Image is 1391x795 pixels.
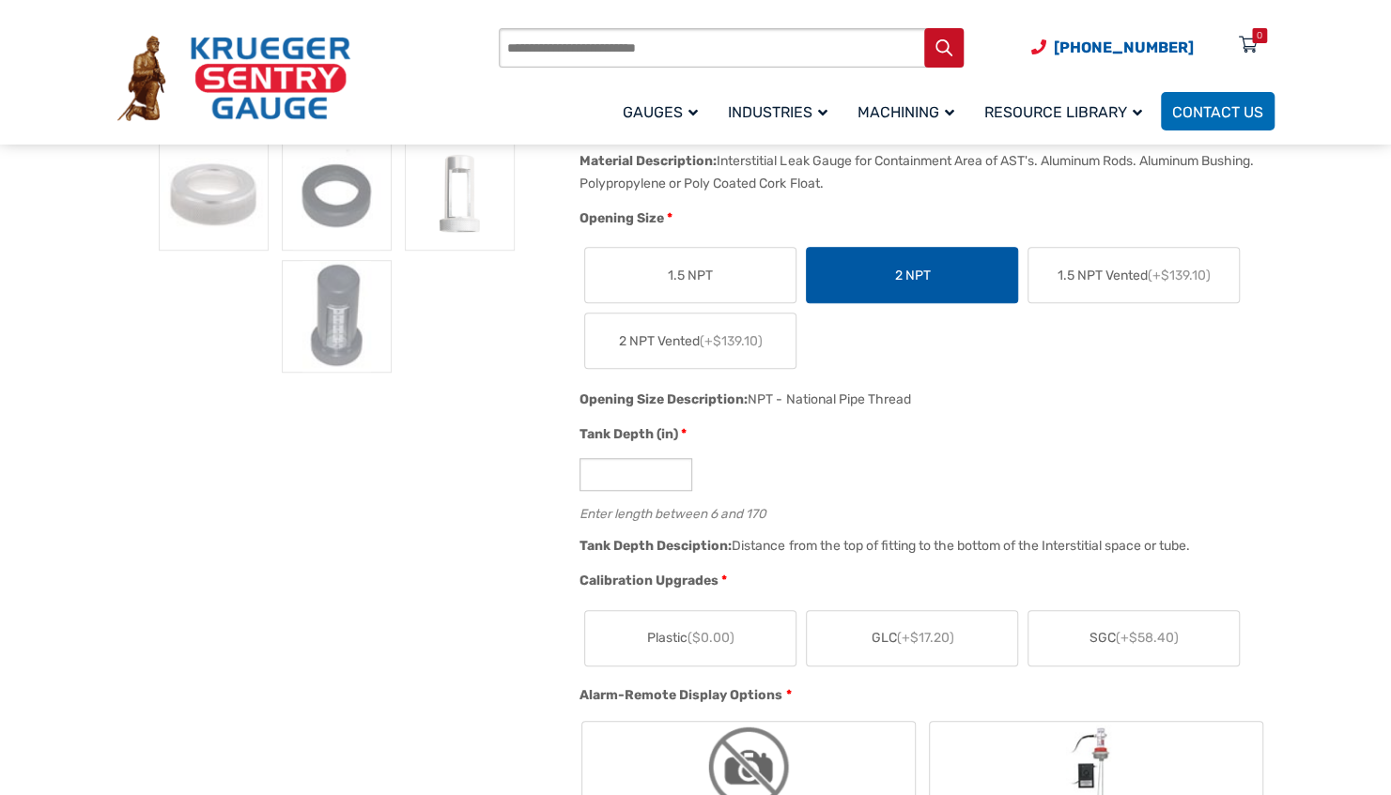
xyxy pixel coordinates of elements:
span: [PHONE_NUMBER] [1054,38,1194,56]
span: Opening Size Description: [580,391,748,407]
span: (+$139.10) [1148,268,1211,283]
span: 1.5 NPT Vented [1058,266,1211,285]
abbr: required [721,571,727,590]
a: Contact Us [1161,92,1275,130]
div: Enter length between 6 and 170 [580,502,1264,520]
div: NPT - National Pipe Thread [748,391,910,407]
a: Industries [717,89,846,133]
img: Leak Type K Gauge - Image 4 [159,138,269,251]
div: Distance from the top of fitting to the bottom of the Interstitial space or tube. [732,538,1189,554]
span: Machining [858,103,954,121]
a: Machining [846,89,973,133]
img: ALG-OF [405,138,515,251]
span: Tank Depth (in) [580,426,678,442]
span: ($0.00) [688,630,734,646]
span: (+$17.20) [896,630,953,646]
a: Resource Library [973,89,1161,133]
img: Krueger Sentry Gauge [117,36,350,122]
abbr: required [667,208,672,228]
span: (+$139.10) [700,333,763,349]
span: Alarm-Remote Display Options [580,687,782,703]
abbr: required [681,424,687,444]
span: Material Description: [580,153,717,169]
span: Resource Library [984,103,1142,121]
div: Interstitial Leak Gauge for Containment Area of AST's. Aluminum Rods. Aluminum Bushing. Polypropy... [580,153,1253,191]
abbr: required [785,685,791,705]
span: Gauges [623,103,698,121]
div: 0 [1257,28,1262,43]
span: (+$58.40) [1116,630,1179,646]
span: 1.5 NPT [668,266,713,285]
span: Contact Us [1172,103,1263,121]
a: Gauges [611,89,717,133]
span: 2 NPT Vented [619,331,763,351]
span: Industries [728,103,827,121]
a: Phone Number (920) 434-8860 [1031,36,1194,59]
img: Leak Type K Gauge - Image 7 [282,260,392,373]
img: Leak Type K Gauge - Image 5 [282,138,392,251]
span: GLC [871,628,953,648]
span: Plastic [647,628,734,648]
span: 2 NPT [894,266,930,285]
span: Calibration Upgrades [580,573,719,589]
span: Tank Depth Desciption: [580,538,732,554]
span: SGC [1090,628,1179,648]
span: Opening Size [580,210,664,226]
